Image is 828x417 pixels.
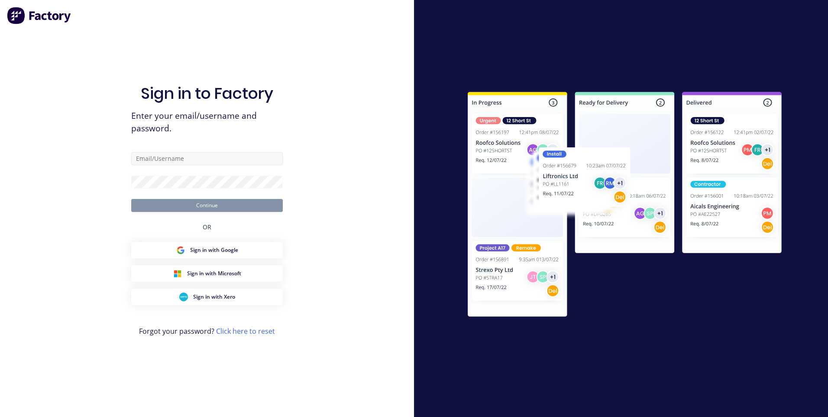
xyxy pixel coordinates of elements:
span: Forgot your password? [139,326,275,336]
button: Google Sign inSign in with Google [131,242,283,258]
input: Email/Username [131,152,283,165]
img: Sign in [449,75,801,337]
button: Microsoft Sign inSign in with Microsoft [131,265,283,282]
button: Xero Sign inSign in with Xero [131,289,283,305]
a: Click here to reset [216,326,275,336]
span: Sign in with Xero [193,293,235,301]
h1: Sign in to Factory [141,84,273,103]
span: Sign in with Google [190,246,238,254]
span: Sign in with Microsoft [187,270,241,277]
span: Enter your email/username and password. [131,110,283,135]
button: Continue [131,199,283,212]
div: OR [203,212,211,242]
img: Xero Sign in [179,293,188,301]
img: Google Sign in [176,246,185,254]
img: Microsoft Sign in [173,269,182,278]
img: Factory [7,7,72,24]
